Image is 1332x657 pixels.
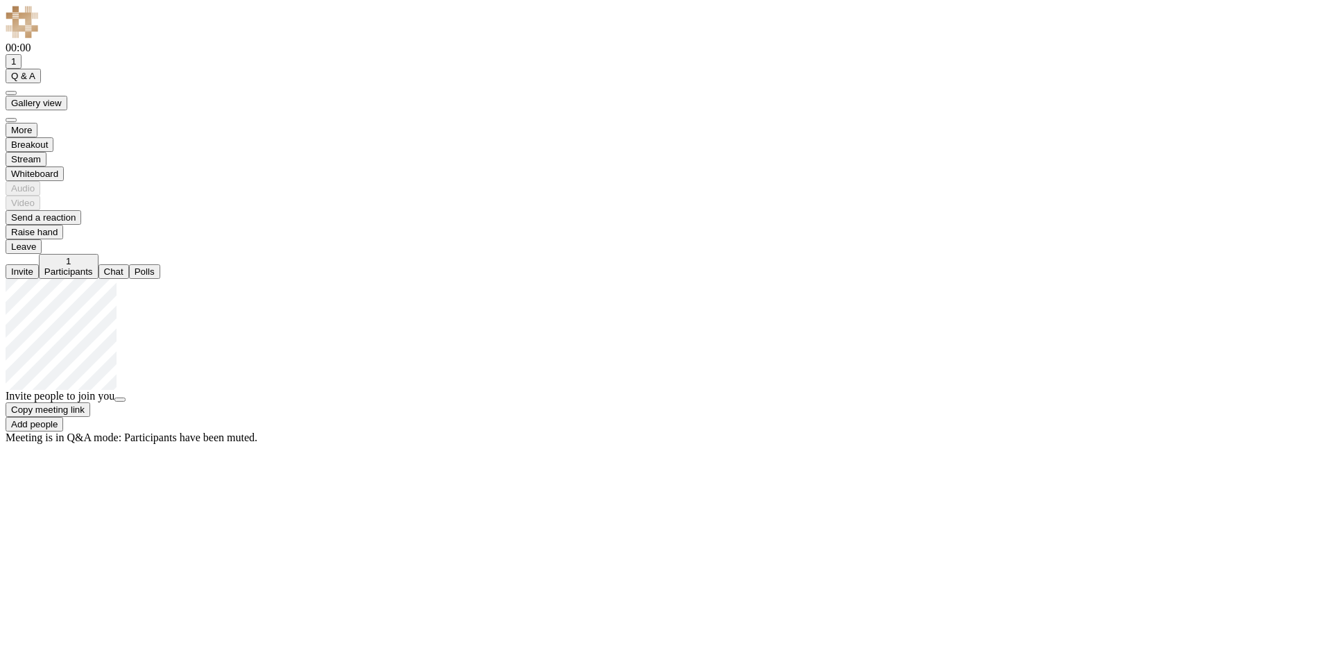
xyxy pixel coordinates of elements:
[104,266,123,277] span: Chat
[6,264,39,279] button: Invite participants (Alt+I)
[11,266,33,277] span: Invite
[6,196,40,210] button: Video
[11,71,35,81] span: Q & A
[6,279,1326,390] section: Participant
[6,42,1326,54] div: Timer
[6,42,31,53] span: 00:00
[6,210,81,225] button: Send a reaction
[6,123,1326,279] nav: controls
[6,167,64,181] button: Open shared whiteboard
[11,404,85,415] div: Copy meeting link
[6,181,40,196] button: Audio problem - check your Internet connection or call by phone
[11,241,36,252] span: Leave
[6,96,67,110] button: Change layout
[129,264,160,279] button: Open poll
[11,56,16,67] span: 1
[99,264,129,279] button: Open chat
[39,254,99,279] button: Open participant list
[6,402,90,417] button: Copy meeting link
[6,390,114,402] label: Invite people to join you
[114,398,126,402] button: Close popover
[11,154,41,164] span: Stream
[6,137,53,152] button: Manage Breakout Rooms
[135,266,155,277] span: Polls
[6,6,1326,123] nav: header
[6,91,17,95] button: Using system theme
[6,69,41,83] button: Q & A
[6,54,22,69] button: Open participant list
[44,256,93,266] div: 1
[11,183,35,194] span: Audio
[11,212,76,223] span: Send a reaction
[11,227,58,237] span: Raise hand
[6,225,63,239] button: Raise hand
[11,139,48,150] span: Breakout
[44,266,93,277] span: Participants
[6,6,39,39] img: QA Selenium DO NOT DELETE OR CHANGE
[6,123,37,137] button: Open menu
[6,239,42,254] button: End or leave meeting
[11,169,58,179] span: Whiteboard
[11,198,35,208] span: Video
[6,152,46,167] button: Start streaming
[11,125,32,135] span: More
[6,432,1326,444] div: Meeting is in Q&A mode: Participants have been muted.
[11,98,62,108] span: Gallery view
[6,417,63,432] button: Add people
[6,118,17,122] button: Fullscreen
